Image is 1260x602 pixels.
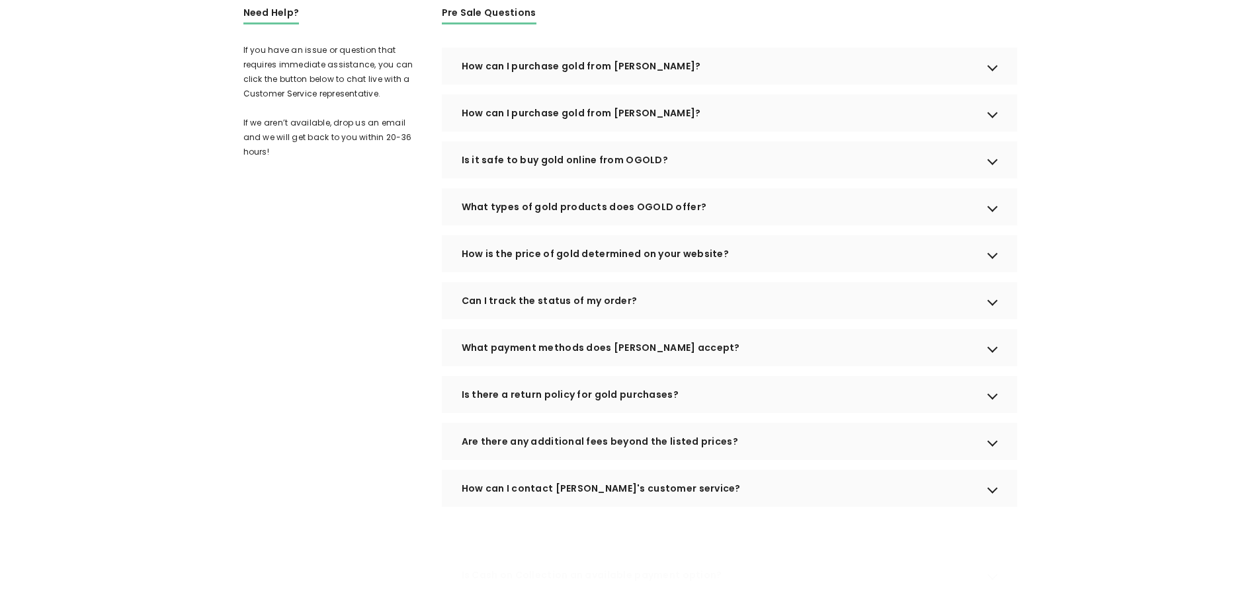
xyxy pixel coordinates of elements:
[243,5,300,24] h3: Need Help?
[442,423,1017,460] div: Are there any additional fees beyond the listed prices?
[442,5,536,24] h3: Pre Sale Questions
[442,188,1017,225] div: What types of gold products does OGOLD offer?
[442,556,1017,593] div: Is Cash on Collection an available payment option?
[442,94,1017,132] div: How can I purchase gold from [PERSON_NAME]?
[442,470,1017,507] div: How can I contact [PERSON_NAME]'s customer service?
[243,44,413,157] span: If you have an issue or question that requires immediate assistance, you can click the button bel...
[442,329,1017,366] div: What payment methods does [PERSON_NAME] accept?
[442,48,1017,85] div: How can I purchase gold from [PERSON_NAME]?
[442,376,1017,413] div: Is there a return policy for gold purchases?
[442,235,1017,272] div: How is the price of gold determined on your website?
[442,282,1017,319] div: Can I track the status of my order?
[442,141,1017,178] div: Is it safe to buy gold online from OGOLD?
